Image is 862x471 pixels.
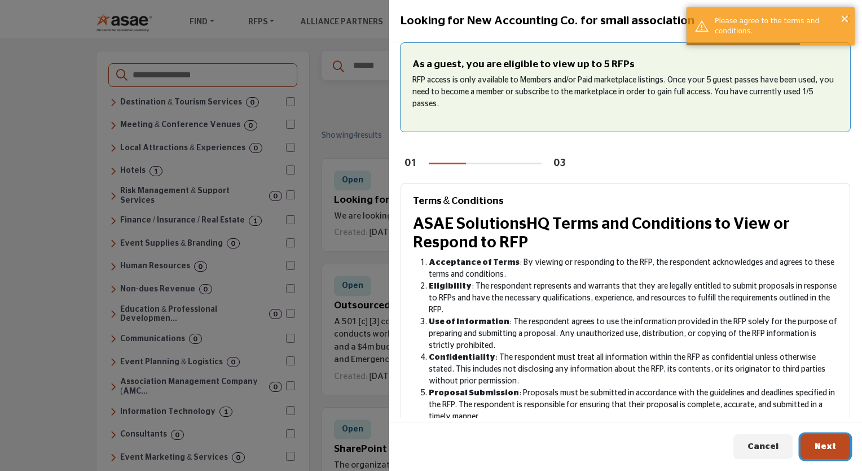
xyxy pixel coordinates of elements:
span: Cancel [747,442,779,451]
div: 03 [553,156,566,171]
span: Next [815,442,836,451]
div: Please agree to the terms and conditions. [715,16,846,37]
h4: Looking for New Accounting Co. for small association [401,12,694,30]
h5: As a guest, you are eligible to view up to 5 RFPs [412,59,838,71]
strong: Acceptance of Terms [429,259,520,267]
h2: ASAE SolutionsHQ Terms and Conditions to View or Respond to RFP [413,215,838,253]
strong: Proposal Submission [429,389,519,397]
button: Cancel [733,434,793,460]
div: 01 [404,156,417,171]
li: : The respondent agrees to use the information provided in the RFP solely for the purpose of prep... [429,316,838,352]
h5: Terms & Conditions [413,195,838,207]
strong: Eligibility [429,282,472,290]
strong: Confidentiality [429,354,495,361]
p: RFP access is only available to Members and/or Paid marketplace listings. Once your 5 guest passe... [412,75,838,110]
button: × [840,12,850,24]
li: : By viewing or responding to the RFP, the respondent acknowledges and agrees to these terms and ... [429,257,838,281]
li: : The respondent represents and warrants that they are legally entitled to submit proposals in re... [429,281,838,316]
strong: Use of Information [429,318,509,326]
li: : The respondent must treat all information within the RFP as confidential unless otherwise state... [429,352,838,387]
button: Next [801,434,850,460]
li: : Proposals must be submitted in accordance with the guidelines and deadlines specified in the RF... [429,387,838,423]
